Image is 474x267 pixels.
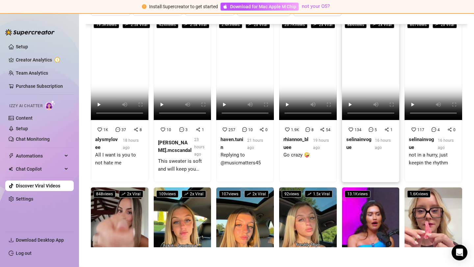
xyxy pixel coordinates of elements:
[305,190,332,198] span: 1.5 x Viral
[369,127,373,132] span: message
[123,138,139,150] span: 18 hours ago
[433,21,457,28] span: 2 x Viral
[373,22,377,26] span: rise
[119,190,143,198] span: 2 x Viral
[282,21,307,28] span: 26.7K views
[179,127,184,132] span: message
[223,127,227,132] span: heart
[405,18,462,182] a: 867viewsrise2x Viral11740selinainvogue16 hours agonot in a hurry, just keepin the rhythm
[228,128,235,132] span: 257
[167,128,171,132] span: 10
[16,55,68,65] a: Creator Analytics exclamation-circle
[156,190,178,198] span: 109 views
[311,21,335,28] span: 2 x Viral
[417,128,424,132] span: 117
[219,21,242,28] span: 2.4K views
[409,136,434,150] strong: selinainvogue
[16,164,63,174] span: Chat Copilot
[244,190,269,198] span: 2 x Viral
[140,128,142,132] span: 8
[45,100,55,110] img: AI Chatter
[16,251,32,256] a: Log out
[283,151,332,159] div: Go crazy 🤪
[216,18,274,182] a: 2.4Kviewsrise2x Viral257100haven.tunin21 hours agoReplying to @musicmatters45
[194,137,204,157] span: 23 hours ago
[16,126,28,131] a: Setup
[346,136,372,150] strong: selinainvogue
[9,153,14,158] span: thunderbolt
[285,127,290,132] span: heart
[116,127,120,132] span: message
[291,128,299,132] span: 1.9K
[95,136,118,150] strong: alysmylovee
[247,192,251,196] span: rise
[305,127,310,132] span: message
[158,140,192,154] strong: [PERSON_NAME].mcscandal
[407,21,429,28] span: 867 views
[196,127,200,132] span: share-alt
[453,128,456,132] span: 0
[16,183,60,188] a: Discover Viral Videos
[134,127,138,132] span: share-alt
[16,115,33,121] a: Content
[161,127,165,132] span: heart
[16,237,64,243] span: Download Desktop App
[221,136,243,150] strong: haven.tunin
[375,138,391,150] span: 16 hours ago
[16,81,68,91] a: Purchase Subscription
[265,128,268,132] span: 0
[345,21,367,28] span: 884 views
[184,192,188,196] span: rise
[182,190,206,198] span: 2 x Viral
[184,22,188,26] span: rise
[435,22,439,26] span: rise
[345,190,370,198] span: 13.1K views
[5,29,55,36] img: logo-BBDzfeDw.svg
[16,196,33,202] a: Settings
[349,127,353,132] span: heart
[248,22,252,26] span: rise
[370,21,394,28] span: 2 x Viral
[247,138,263,150] span: 21 hours ago
[447,127,452,132] span: share-alt
[9,167,13,171] img: Chat Copilot
[438,138,454,150] span: 16 hours ago
[282,190,302,198] span: 92 views
[307,192,311,196] span: rise
[182,21,209,28] span: 2.5 x Viral
[16,136,50,142] a: Chat Monitoring
[326,128,330,132] span: 54
[122,21,150,28] span: 2.5 x Viral
[16,151,63,161] span: Automations
[95,151,144,167] div: All I want is you to not hate me
[91,18,148,182] a: 19.5Kviewsrise2.5x Viral1K378alysmylovee18 hours agoAll I want is you to not hate me
[283,136,308,150] strong: rhiannon_bluee
[9,103,42,109] span: Izzy AI Chatter
[223,4,227,9] span: apple
[246,21,270,28] span: 2 x Viral
[156,21,178,28] span: 424 views
[302,3,330,9] a: not your OS?
[313,22,317,26] span: rise
[103,128,108,132] span: 1K
[230,3,296,10] span: Download for Mac Apple M Chip
[409,151,458,167] div: not in a hurry, just keepin the rhythm
[125,22,129,26] span: rise
[93,21,119,28] span: 19.5K views
[279,18,337,182] a: 26.7Kviewsrise2x Viral1.9K854rhiannon_bluee19 hours agoGo crazy 🤪
[202,128,204,132] span: 1
[93,190,116,198] span: 848 views
[390,128,393,132] span: 1
[16,44,28,49] a: Setup
[313,138,329,150] span: 19 hours ago
[259,127,264,132] span: share-alt
[154,18,211,182] a: 424viewsrise2.5x Viral1031[PERSON_NAME].mcscandal23 hours agoThis sweater is soft and will keep y...
[149,4,218,9] span: Install Supercreator to get started
[185,128,188,132] span: 3
[242,127,247,132] span: message
[452,245,467,260] div: Open Intercom Messenger
[384,127,389,132] span: share-alt
[248,128,253,132] span: 10
[97,127,102,132] span: heart
[221,151,270,167] div: Replying to @musicmatters45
